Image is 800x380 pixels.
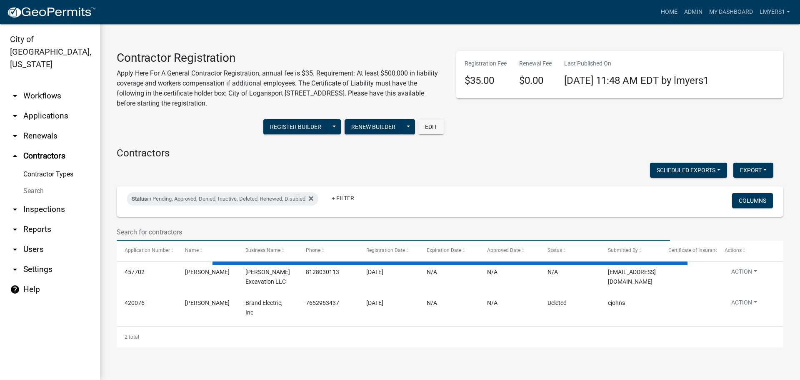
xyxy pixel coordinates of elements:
span: Phone [306,247,320,253]
span: 07/31/2025 [366,269,383,275]
h3: Contractor Registration [117,51,444,65]
span: N/A [487,299,497,306]
button: Action [725,267,764,279]
span: Darrell Boyd [185,299,230,306]
span: Status [132,196,147,202]
span: Approved Date [487,247,520,253]
span: 420076 [125,299,145,306]
p: Registration Fee [465,59,507,68]
datatable-header-cell: Business Name [237,241,298,261]
span: Application Number [125,247,170,253]
span: Registration Date [366,247,405,253]
button: Scheduled Exports [650,163,727,178]
button: Action [725,298,764,310]
i: arrow_drop_up [10,151,20,161]
h4: $0.00 [519,75,552,87]
span: cjohns [608,299,625,306]
datatable-header-cell: Approved Date [479,241,540,261]
i: arrow_drop_down [10,264,20,274]
a: + Filter [325,191,361,206]
i: arrow_drop_down [10,204,20,214]
span: N/A [427,299,437,306]
span: N/A [427,269,437,275]
button: Edit [418,119,444,134]
span: Expiration Date [427,247,461,253]
i: arrow_drop_down [10,224,20,234]
h4: $35.00 [465,75,507,87]
datatable-header-cell: Status [540,241,600,261]
span: 457702 [125,269,145,275]
p: Apply Here For A General Contractor Registration, annual fee is $35. Requirement: At least $500,0... [117,68,444,108]
h4: Contractors [117,147,783,159]
datatable-header-cell: Application Number [117,241,177,261]
span: Brand Electric, Inc [245,299,282,316]
span: Certificate of Insurance Expiration [668,247,745,253]
span: 8128030113 [306,269,339,275]
button: Register Builder [263,119,328,134]
span: 05/13/2025 [366,299,383,306]
i: arrow_drop_down [10,111,20,121]
span: Deleted [547,299,567,306]
a: Home [657,4,681,20]
a: Admin [681,4,706,20]
span: Status [547,247,562,253]
input: Search for contractors [117,224,670,241]
span: cottrellexcavationllc@gmail.com [608,269,656,285]
button: Renew Builder [345,119,402,134]
p: Last Published On [564,59,709,68]
span: Submitted By [608,247,638,253]
span: [DATE] 11:48 AM EDT by lmyers1 [564,75,709,86]
datatable-header-cell: Actions [717,241,777,261]
span: Name [185,247,199,253]
i: arrow_drop_down [10,244,20,254]
datatable-header-cell: Name [177,241,237,261]
span: Business Name [245,247,280,253]
datatable-header-cell: Registration Date [358,241,419,261]
datatable-header-cell: Phone [298,241,358,261]
a: My Dashboard [706,4,756,20]
span: N/A [487,269,497,275]
datatable-header-cell: Certificate of Insurance Expiration [660,241,717,261]
button: Export [733,163,773,178]
p: Renewal Fee [519,59,552,68]
datatable-header-cell: Submitted By [600,241,660,261]
span: N/A [547,269,558,275]
datatable-header-cell: Expiration Date [419,241,479,261]
div: in Pending, Approved, Denied, Inactive, Deleted, Renewed, Disabled [127,192,318,206]
button: Columns [732,193,773,208]
span: Cottrell Excavation LLC [245,269,290,285]
span: Actions [725,247,742,253]
i: arrow_drop_down [10,131,20,141]
i: arrow_drop_down [10,91,20,101]
span: Mike Cottrell [185,269,230,275]
a: lmyers1 [756,4,793,20]
span: 7652963437 [306,299,339,306]
i: help [10,284,20,294]
div: 2 total [117,327,783,347]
